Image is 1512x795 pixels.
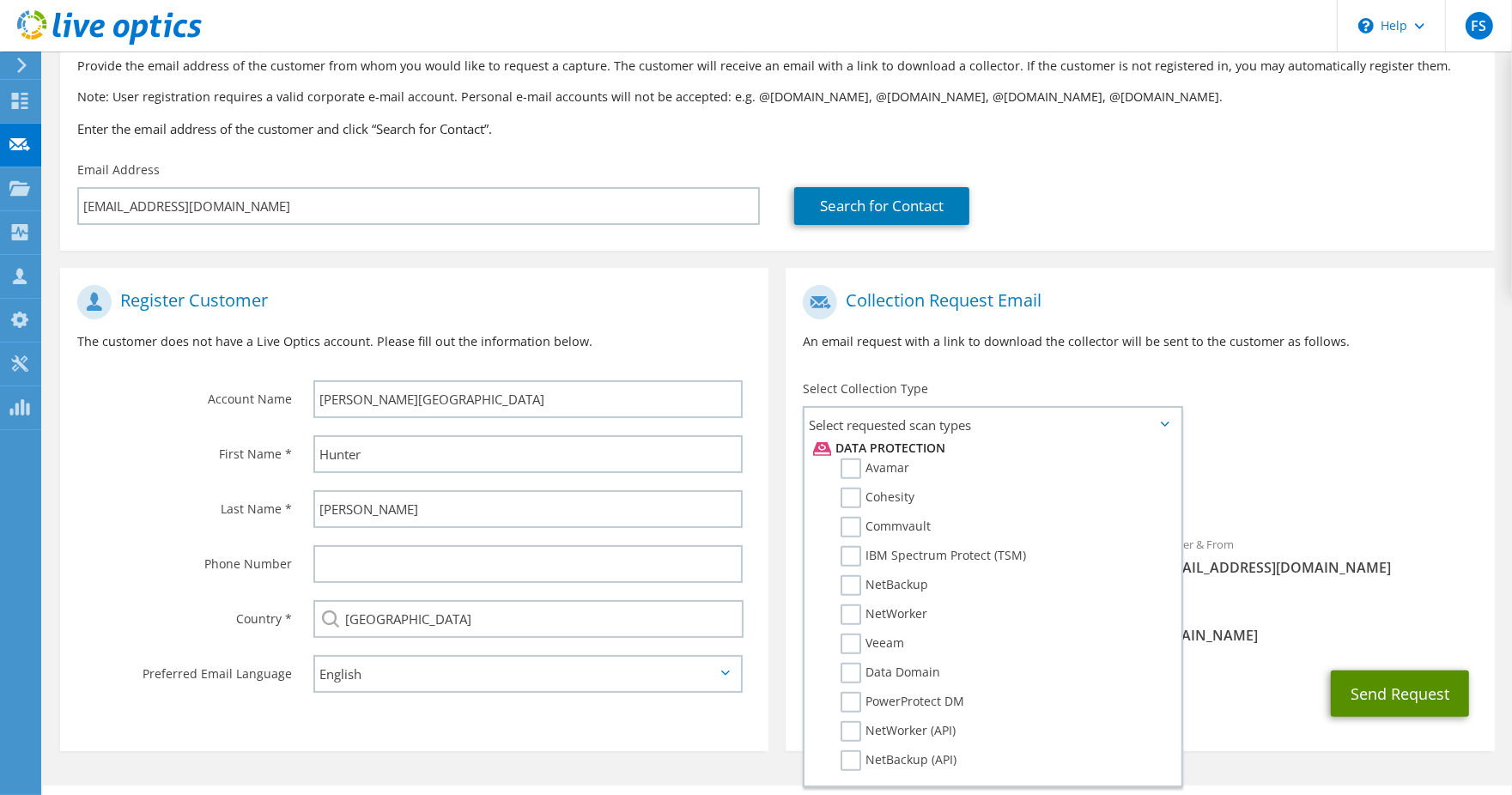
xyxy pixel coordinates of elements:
[809,438,1171,458] li: Data Protection
[841,575,928,596] label: NetBackup
[805,408,1180,442] span: Select requested scan types
[1331,671,1469,717] button: Send Request
[1157,558,1478,577] span: [EMAIL_ADDRESS][DOMAIN_NAME]
[77,285,743,319] h1: Register Customer
[1358,18,1374,33] svg: \n
[786,449,1494,518] div: Requested Collections
[77,600,292,628] label: Country *
[841,634,904,654] label: Veeam
[77,57,1478,76] p: Provide the email address of the customer from whom you would like to request a capture. The cust...
[77,119,1478,138] h3: Enter the email address of the customer and click “Search for Contact”.
[841,663,940,683] label: Data Domain
[77,490,292,518] label: Last Name *
[77,545,292,573] label: Phone Number
[841,604,927,625] label: NetWorker
[786,594,1494,653] div: CC & Reply To
[77,380,292,408] label: Account Name
[841,721,956,742] label: NetWorker (API)
[841,546,1026,567] label: IBM Spectrum Protect (TSM)
[786,526,1140,586] div: To
[77,88,1478,106] p: Note: User registration requires a valid corporate e-mail account. Personal e-mail accounts will ...
[803,380,928,397] label: Select Collection Type
[1140,526,1495,586] div: Sender & From
[841,750,956,771] label: NetBackup (API)
[1466,12,1493,39] span: FS
[841,517,931,537] label: Commvault
[841,488,914,508] label: Cohesity
[77,332,751,351] p: The customer does not have a Live Optics account. Please fill out the information below.
[794,187,969,225] a: Search for Contact
[803,332,1477,351] p: An email request with a link to download the collector will be sent to the customer as follows.
[803,285,1468,319] h1: Collection Request Email
[77,655,292,683] label: Preferred Email Language
[841,458,909,479] label: Avamar
[77,435,292,463] label: First Name *
[77,161,160,179] label: Email Address
[841,692,964,713] label: PowerProtect DM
